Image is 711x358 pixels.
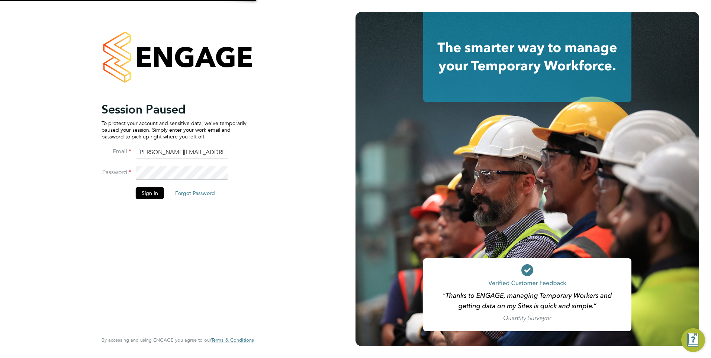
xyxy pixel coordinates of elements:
[102,120,247,140] p: To protect your account and sensitive data, we've temporarily paused your session. Simply enter y...
[102,337,254,343] span: By accessing and using ENGAGE you agree to our
[681,328,705,352] button: Engage Resource Center
[211,337,254,343] a: Terms & Conditions
[102,169,131,176] label: Password
[136,187,164,199] button: Sign In
[169,187,221,199] button: Forgot Password
[102,102,247,117] h2: Session Paused
[102,148,131,156] label: Email
[136,146,228,159] input: Enter your work email...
